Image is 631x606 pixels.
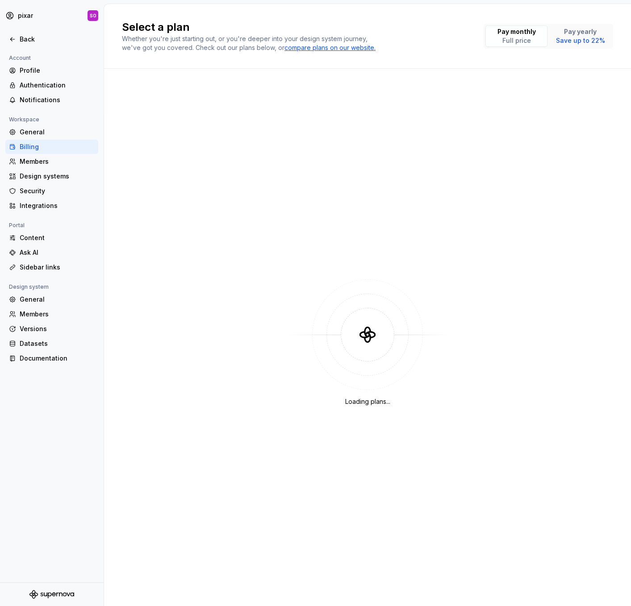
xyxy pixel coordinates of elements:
[5,231,98,245] a: Content
[5,53,34,63] div: Account
[5,220,28,231] div: Portal
[5,351,98,365] a: Documentation
[2,6,102,25] button: pixarSO
[284,43,376,52] a: compare plans on our website.
[485,25,547,47] button: Pay monthlyFull price
[5,63,98,78] a: Profile
[20,35,95,44] div: Back
[5,184,98,198] a: Security
[90,12,96,19] div: SO
[549,25,611,47] button: Pay yearlySave up to 22%
[5,282,52,292] div: Design system
[18,11,33,20] div: pixar
[20,95,95,104] div: Notifications
[20,142,95,151] div: Billing
[20,263,95,272] div: Sidebar links
[5,245,98,260] a: Ask AI
[5,260,98,274] a: Sidebar links
[20,310,95,319] div: Members
[5,32,98,46] a: Back
[5,292,98,307] a: General
[20,81,95,90] div: Authentication
[5,336,98,351] a: Datasets
[5,307,98,321] a: Members
[20,201,95,210] div: Integrations
[345,397,390,406] div: Loading plans...
[29,590,74,599] svg: Supernova Logo
[20,339,95,348] div: Datasets
[5,322,98,336] a: Versions
[5,154,98,169] a: Members
[20,172,95,181] div: Design systems
[20,128,95,137] div: General
[122,34,381,52] div: Whether you're just starting out, or you're deeper into your design system journey, we've got you...
[5,114,43,125] div: Workspace
[122,20,473,34] h2: Select a plan
[20,187,95,195] div: Security
[5,78,98,92] a: Authentication
[497,36,536,45] p: Full price
[556,27,605,36] p: Pay yearly
[5,169,98,183] a: Design systems
[5,140,98,154] a: Billing
[5,93,98,107] a: Notifications
[5,199,98,213] a: Integrations
[20,157,95,166] div: Members
[556,36,605,45] p: Save up to 22%
[20,233,95,242] div: Content
[20,324,95,333] div: Versions
[20,248,95,257] div: Ask AI
[5,125,98,139] a: General
[20,295,95,304] div: General
[497,27,536,36] p: Pay monthly
[20,354,95,363] div: Documentation
[20,66,95,75] div: Profile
